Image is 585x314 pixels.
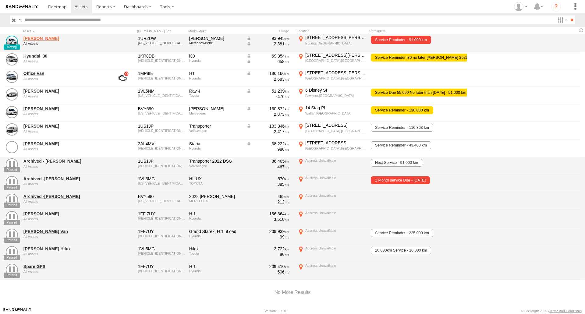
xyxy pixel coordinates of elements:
[138,106,185,111] div: BVY590
[297,29,367,33] div: Location
[6,5,38,9] img: rand-logo.svg
[6,71,18,83] a: View Asset Details
[6,229,18,241] a: View Asset Details
[23,42,107,45] div: undefined
[6,106,18,118] a: View Asset Details
[23,211,107,217] a: [PERSON_NAME]
[138,146,185,150] div: KMFYFX71MSU183149
[369,29,467,33] div: Reminders
[371,124,433,132] span: Service Reminder - 116,368 km
[371,229,433,237] span: Service Reminder - 225,000 km
[6,123,18,136] a: View Asset Details
[297,175,367,192] label: Click to View Current Location
[246,88,289,94] div: Data from Vehicle CANbus
[189,194,242,199] div: 2022 VITO
[138,164,185,168] div: WV1ZZZ7HZNH026619
[246,94,289,99] div: -476
[297,193,367,209] label: Click to View Current Location
[297,70,367,86] label: Click to View Current Location
[138,76,185,80] div: KMFWBX7KLJU979479
[297,122,367,139] label: Click to View Current Location
[138,88,185,94] div: 1VL5NM
[305,52,366,58] div: [STREET_ADDRESS][PERSON_NAME]
[23,217,107,221] div: undefined
[23,165,107,168] div: undefined
[23,129,107,133] div: undefined
[189,36,242,41] div: Vito
[297,140,367,157] label: Click to View Current Location
[137,29,186,33] div: [PERSON_NAME]./Vin
[246,252,289,257] div: 86
[189,182,242,185] div: TOYOTA
[305,140,366,146] div: [STREET_ADDRESS]
[305,111,366,115] div: Wallan,[GEOGRAPHIC_DATA]
[23,94,107,98] div: undefined
[189,164,242,168] div: Volkswagen
[138,269,185,273] div: KMFWBX7KLFU742548
[138,53,185,59] div: 1KR8DB
[305,70,366,76] div: [STREET_ADDRESS][PERSON_NAME]
[246,123,289,129] div: Data from Vehicle CANbus
[371,106,433,114] span: Service Reminder - 130,000 km
[297,87,367,104] label: Click to View Current Location
[305,105,366,111] div: 14 Stag Pl
[138,141,185,146] div: 2AL4MV
[138,234,185,238] div: KMFWBX7KLFU742548
[23,141,107,146] a: [PERSON_NAME]
[189,71,242,76] div: H1
[23,200,107,203] div: undefined
[305,146,366,150] div: [GEOGRAPHIC_DATA],[GEOGRAPHIC_DATA]
[138,36,185,41] div: 1UR2UW
[189,106,242,111] div: Vito
[23,194,107,199] a: Archived -[PERSON_NAME]
[138,194,185,199] div: BVY590
[246,53,289,59] div: Data from Vehicle CANbus
[246,29,294,33] div: Usage
[305,35,366,40] div: [STREET_ADDRESS][PERSON_NAME]
[189,246,242,252] div: Hilux
[23,123,107,129] a: [PERSON_NAME]
[371,141,431,149] span: Service Reminder - 43,400 km
[246,229,289,234] div: 209,939
[265,309,288,313] div: Version: 305.01
[246,71,289,76] div: Data from Vehicle CANbus
[297,263,367,279] label: Click to View Current Location
[138,217,185,220] div: KMFWBX7KLFU742548
[246,141,289,146] div: Data from Vehicle CANbus
[246,146,289,152] div: 986
[23,106,107,111] a: [PERSON_NAME]
[138,229,185,234] div: 1FF7UY
[6,53,18,65] a: View Asset Details
[189,41,242,45] div: Mercedes-Benz
[23,229,107,234] a: [PERSON_NAME] Van
[6,88,18,101] a: View Asset Details
[297,210,367,227] label: Click to View Current Location
[6,36,18,48] a: View Asset Details
[23,77,107,81] div: undefined
[138,246,185,252] div: 1VL5MG
[3,308,31,314] a: Visit our Website
[189,234,242,238] div: Hyundai
[246,106,289,111] div: Data from Vehicle CANbus
[246,264,289,269] div: 209,410
[189,176,242,182] div: HILUX
[23,147,107,151] div: undefined
[6,158,18,171] a: View Asset Details
[246,269,289,275] div: 506
[189,129,242,132] div: Volkswagen
[549,309,582,313] a: Terms and Conditions
[23,182,107,186] div: undefined
[6,194,18,206] a: View Asset Details
[138,71,185,76] div: 1MP8IE
[23,264,107,269] a: Spare GPS
[6,176,18,188] a: View Asset Details
[551,2,561,12] i: ?
[555,16,568,24] label: Search Filter Options
[305,76,366,80] div: [GEOGRAPHIC_DATA],[GEOGRAPHIC_DATA]
[189,269,242,273] div: Hyundai
[189,229,242,234] div: Grand Starex, H 1, iLoad
[138,94,185,97] div: JTMW43FV60D120543
[138,111,185,115] div: W1V44760323945138
[371,54,493,62] span: Service Reminder i30 no later thanJan 2025 - 68,000 km
[371,176,430,184] span: 1 Month service Due - 22/04/2022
